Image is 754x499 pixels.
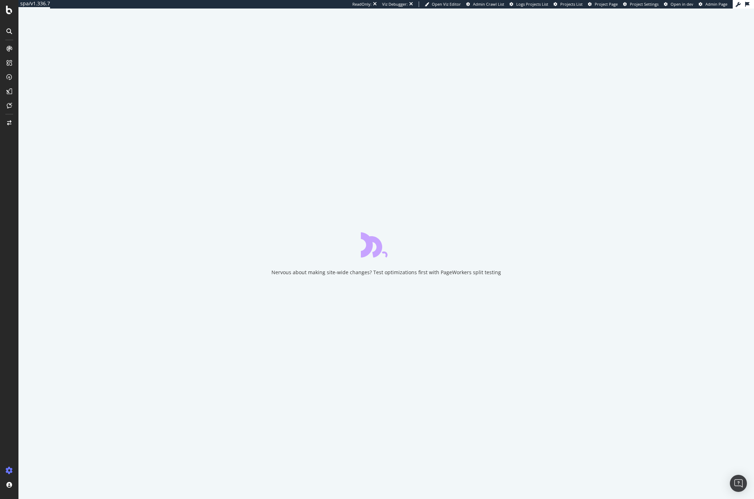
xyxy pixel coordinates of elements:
span: Admin Crawl List [473,1,504,7]
a: Project Settings [623,1,659,7]
span: Open in dev [671,1,693,7]
a: Admin Crawl List [466,1,504,7]
span: Admin Page [705,1,727,7]
div: Open Intercom Messenger [730,475,747,492]
div: Nervous about making site-wide changes? Test optimizations first with PageWorkers split testing [271,269,501,276]
div: ReadOnly: [352,1,372,7]
a: Projects List [554,1,583,7]
span: Logs Projects List [516,1,548,7]
div: animation [361,232,412,257]
span: Project Settings [630,1,659,7]
span: Projects List [560,1,583,7]
a: Project Page [588,1,618,7]
a: Open Viz Editor [425,1,461,7]
div: Viz Debugger: [382,1,408,7]
span: Open Viz Editor [432,1,461,7]
a: Logs Projects List [510,1,548,7]
a: Open in dev [664,1,693,7]
span: Project Page [595,1,618,7]
a: Admin Page [699,1,727,7]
